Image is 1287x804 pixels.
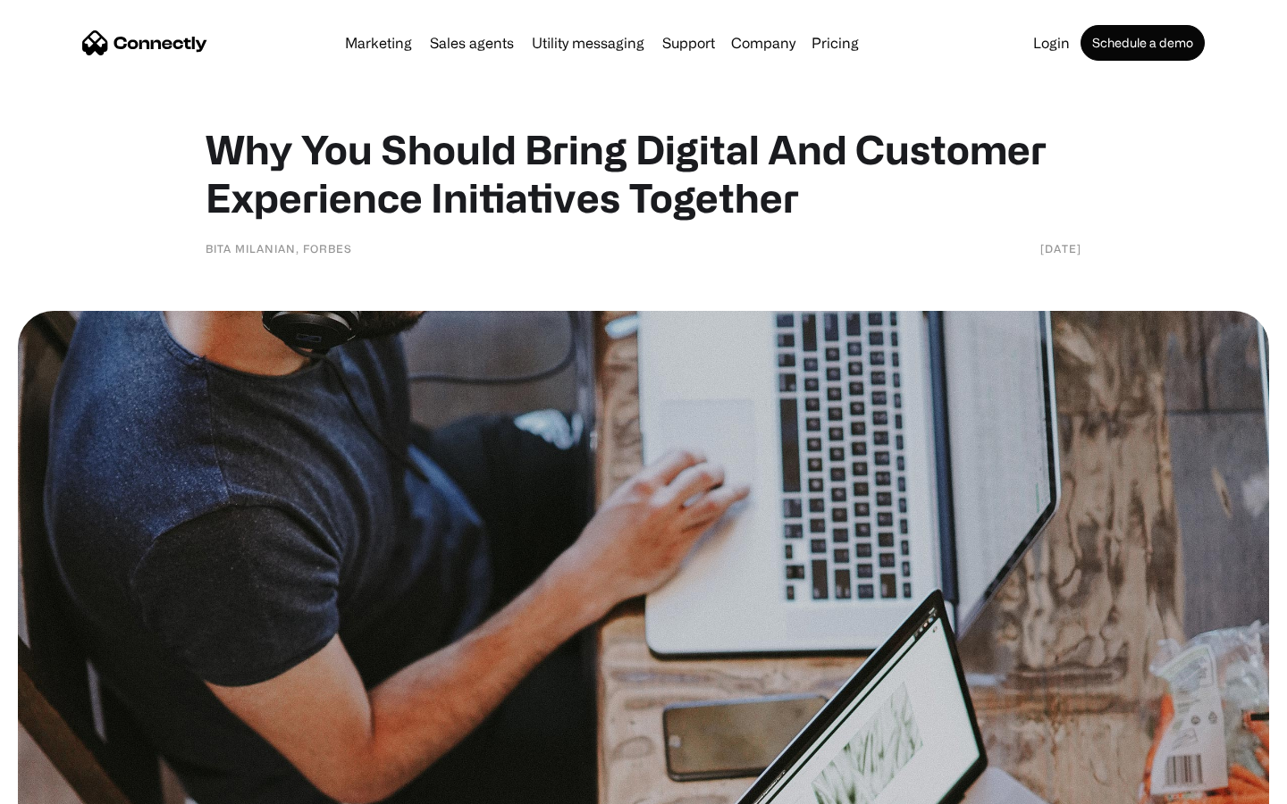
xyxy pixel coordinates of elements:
[525,36,652,50] a: Utility messaging
[423,36,521,50] a: Sales agents
[804,36,866,50] a: Pricing
[655,36,722,50] a: Support
[18,773,107,798] aside: Language selected: English
[1081,25,1205,61] a: Schedule a demo
[1026,36,1077,50] a: Login
[206,239,352,257] div: Bita Milanian, Forbes
[36,773,107,798] ul: Language list
[338,36,419,50] a: Marketing
[1040,239,1081,257] div: [DATE]
[731,30,795,55] div: Company
[206,125,1081,222] h1: Why You Should Bring Digital And Customer Experience Initiatives Together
